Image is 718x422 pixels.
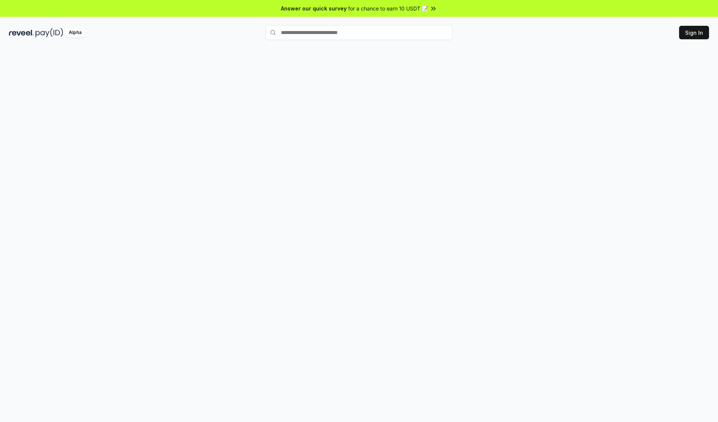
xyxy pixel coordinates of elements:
span: for a chance to earn 10 USDT 📝 [348,4,428,12]
span: Answer our quick survey [281,4,347,12]
img: reveel_dark [9,28,34,37]
div: Alpha [65,28,86,37]
button: Sign In [679,26,709,39]
img: pay_id [36,28,63,37]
